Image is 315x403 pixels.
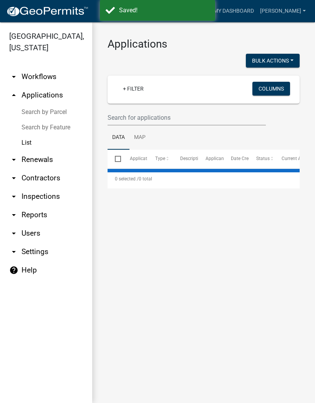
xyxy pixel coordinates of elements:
[9,155,18,164] i: arrow_drop_down
[129,126,150,150] a: Map
[180,156,204,161] span: Description
[115,176,139,182] span: 0 selected /
[9,91,18,100] i: arrow_drop_up
[9,266,18,275] i: help
[9,192,18,201] i: arrow_drop_down
[108,169,300,188] div: 0 total
[9,72,18,81] i: arrow_drop_down
[9,247,18,256] i: arrow_drop_down
[108,150,122,168] datatable-header-cell: Select
[108,38,300,51] h3: Applications
[256,156,270,161] span: Status
[9,229,18,238] i: arrow_drop_down
[117,82,150,96] a: + Filter
[155,156,165,161] span: Type
[249,150,274,168] datatable-header-cell: Status
[9,173,18,183] i: arrow_drop_down
[231,156,258,161] span: Date Created
[211,4,257,18] a: My Dashboard
[108,126,129,150] a: Data
[246,54,300,68] button: Bulk Actions
[148,150,173,168] datatable-header-cell: Type
[119,6,209,15] div: Saved!
[130,156,172,161] span: Application Number
[224,150,249,168] datatable-header-cell: Date Created
[252,82,290,96] button: Columns
[257,4,309,18] a: [PERSON_NAME]
[282,156,313,161] span: Current Activity
[274,150,300,168] datatable-header-cell: Current Activity
[122,150,148,168] datatable-header-cell: Application Number
[108,110,266,126] input: Search for applications
[198,150,224,168] datatable-header-cell: Applicant
[206,156,225,161] span: Applicant
[173,150,198,168] datatable-header-cell: Description
[9,210,18,220] i: arrow_drop_down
